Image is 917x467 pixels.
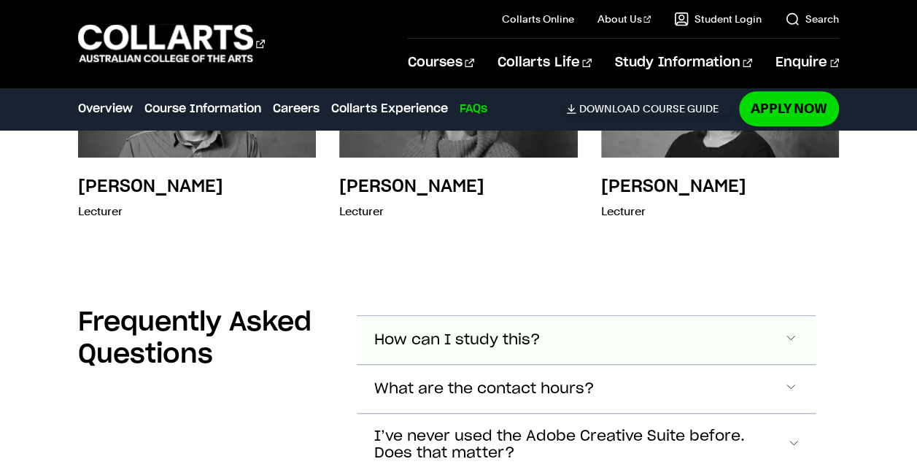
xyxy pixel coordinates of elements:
[601,178,746,196] h3: [PERSON_NAME]
[674,12,762,26] a: Student Login
[739,91,839,126] a: Apply Now
[78,100,133,117] a: Overview
[78,23,265,64] div: Go to homepage
[78,178,223,196] h3: [PERSON_NAME]
[273,100,320,117] a: Careers
[144,100,261,117] a: Course Information
[374,332,541,349] span: How can I study this?
[566,102,730,115] a: DownloadCourse Guide
[374,428,786,462] span: I’ve never used the Adobe Creative Suite before. Does that matter?
[339,178,484,196] h3: [PERSON_NAME]
[78,306,333,371] h2: Frequently Asked Questions
[460,100,487,117] a: FAQs
[615,39,752,87] a: Study Information
[785,12,839,26] a: Search
[407,39,473,87] a: Courses
[374,381,595,398] span: What are the contact hours?
[357,316,816,364] button: How can I study this?
[597,12,651,26] a: About Us
[357,365,816,413] button: What are the contact hours?
[775,39,839,87] a: Enquire
[331,100,448,117] a: Collarts Experience
[502,12,574,26] a: Collarts Online
[78,201,223,222] p: Lecturer
[498,39,592,87] a: Collarts Life
[339,201,484,222] p: Lecturer
[579,102,640,115] span: Download
[601,201,746,222] p: Lecturer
